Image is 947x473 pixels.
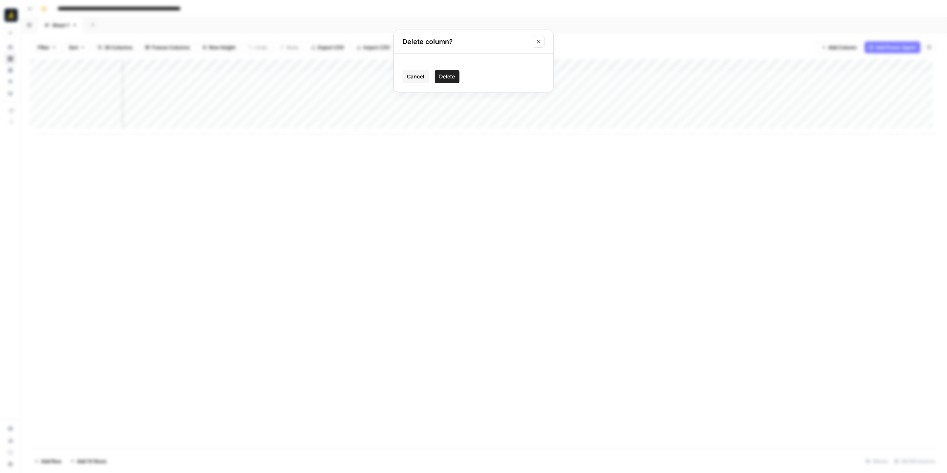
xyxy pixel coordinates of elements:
[435,70,459,83] button: Delete
[402,37,528,47] h2: Delete column?
[402,70,429,83] button: Cancel
[533,36,545,48] button: Close modal
[439,73,455,80] span: Delete
[407,73,424,80] span: Cancel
